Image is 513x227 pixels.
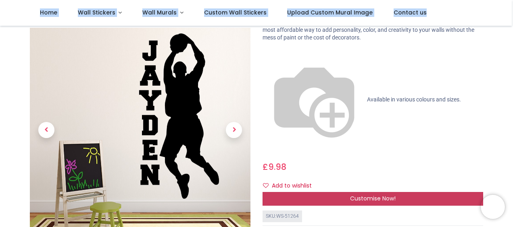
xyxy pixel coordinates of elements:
[263,18,483,42] p: Transform any space in minutes with our premium easy-to-apply wall stickers — the most affordable...
[263,183,269,188] i: Add to wishlist
[394,8,427,17] span: Contact us
[350,194,396,202] span: Customise Now!
[78,8,115,17] span: Wall Stickers
[263,210,302,222] div: SKU: WS-51264
[40,8,57,17] span: Home
[142,8,177,17] span: Wall Murals
[263,161,286,173] span: £
[30,59,63,202] a: Previous
[226,122,242,138] span: Next
[38,122,54,138] span: Previous
[268,161,286,173] span: 9.98
[287,8,373,17] span: Upload Custom Mural Image
[481,195,505,219] iframe: Brevo live chat
[204,8,267,17] span: Custom Wall Stickers
[263,48,366,151] img: color-wheel.png
[217,59,250,202] a: Next
[367,96,461,103] span: Available in various colours and sizes.
[263,179,319,193] button: Add to wishlistAdd to wishlist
